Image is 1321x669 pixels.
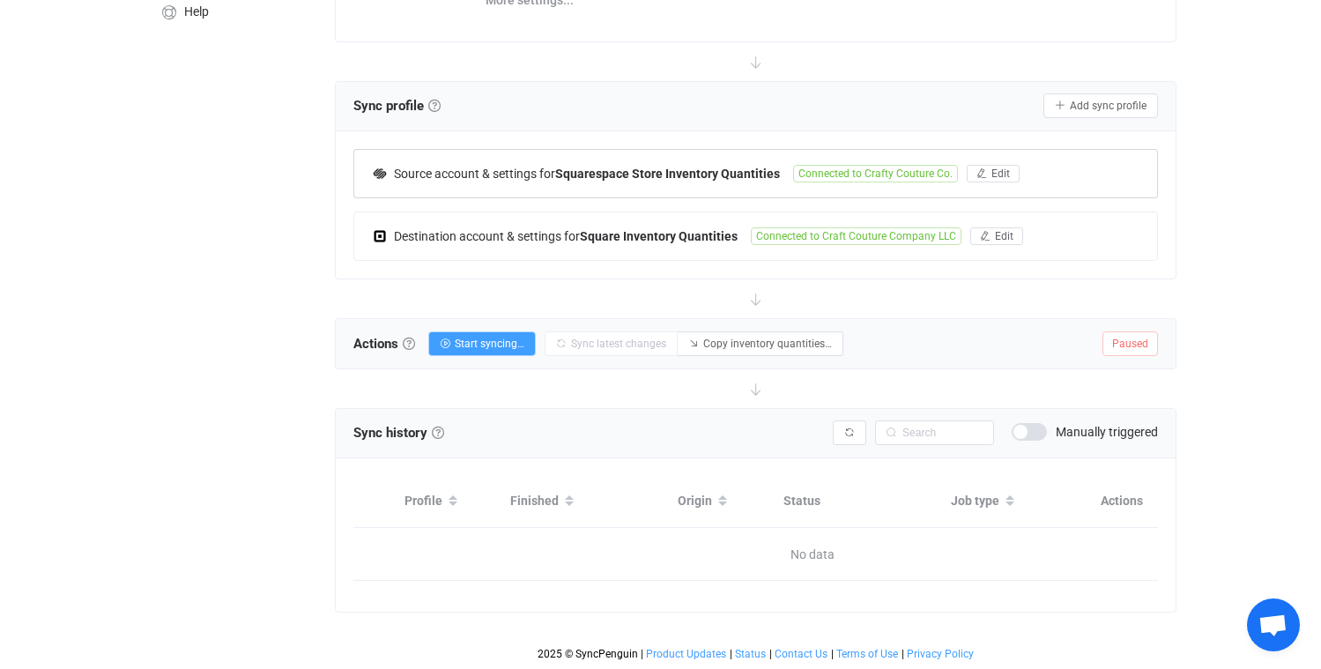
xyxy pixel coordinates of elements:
span: Status [735,648,766,660]
span: Help [184,5,209,19]
span: | [730,648,732,660]
span: Sync profile [353,93,441,119]
div: Finished [501,487,669,517]
span: No data [583,528,1043,581]
div: Actions [1092,491,1273,511]
a: Privacy Policy [906,648,975,660]
div: Job type [942,487,1092,517]
span: Source account & settings for [394,167,555,181]
span: Sync history [353,425,427,441]
span: Connected to Crafty Couture Co. [793,165,958,182]
input: Search [875,420,994,445]
span: Connected to Craft Couture Company LLC [751,227,961,245]
span: Add sync profile [1070,100,1147,112]
b: Square Inventory Quantities [580,229,738,243]
span: | [902,648,904,660]
span: Paused [1102,331,1158,356]
span: | [641,648,643,660]
button: Add sync profile [1043,93,1158,118]
img: squarespace.png [372,166,388,182]
span: Destination account & settings for [394,229,580,243]
span: Edit [995,230,1013,242]
span: Privacy Policy [907,648,974,660]
span: Terms of Use [836,648,898,660]
button: Edit [967,165,1020,182]
b: Squarespace Store Inventory Quantities [555,167,780,181]
span: Edit [991,167,1010,180]
span: Manually triggered [1056,426,1158,438]
a: Open chat [1247,598,1300,651]
a: Terms of Use [835,648,899,660]
button: Start syncing… [428,331,536,356]
a: Contact Us [774,648,828,660]
span: | [769,648,772,660]
button: Copy inventory quantities… [677,331,843,356]
div: Status [775,491,942,511]
div: Profile [396,487,501,517]
button: Sync latest changes [545,331,678,356]
span: 2025 © SyncPenguin [538,648,638,660]
div: Origin [669,487,775,517]
span: Start syncing… [455,338,524,350]
img: square.png [372,228,388,244]
span: Product Updates [646,648,726,660]
span: Contact Us [775,648,827,660]
a: Product Updates [645,648,727,660]
span: Sync latest changes [571,338,666,350]
span: | [831,648,834,660]
button: Edit [970,227,1023,245]
span: Copy inventory quantities… [703,338,832,350]
a: Status [734,648,767,660]
span: Actions [353,331,415,357]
